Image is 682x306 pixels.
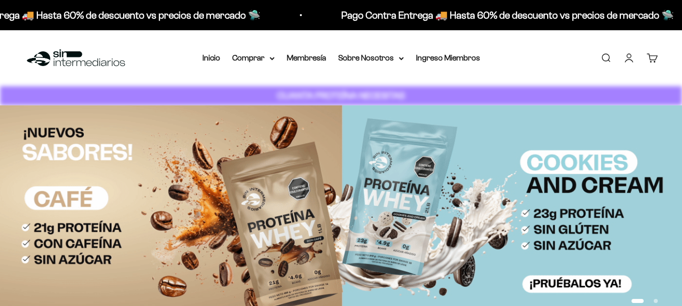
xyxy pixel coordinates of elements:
strong: CUANTA PROTEÍNA NECESITAS [277,90,405,101]
p: Pago Contra Entrega 🚚 Hasta 60% de descuento vs precios de mercado 🛸 [330,7,662,23]
summary: Comprar [232,51,275,65]
a: Membresía [287,53,326,62]
a: Ingreso Miembros [416,53,480,62]
summary: Sobre Nosotros [338,51,404,65]
a: Inicio [202,53,220,62]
